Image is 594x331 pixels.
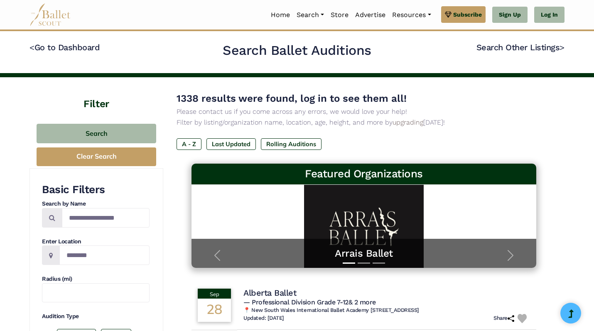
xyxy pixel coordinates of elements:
[441,6,486,23] a: Subscribe
[198,289,231,299] div: Sep
[198,167,530,181] h3: Featured Organizations
[206,138,256,150] label: Last Updated
[177,106,551,117] p: Please contact us if you come across any errors, we would love your help!
[293,6,327,24] a: Search
[445,10,452,19] img: gem.svg
[59,245,150,265] input: Location
[393,118,423,126] a: upgrading
[198,299,231,322] div: 28
[42,312,150,321] h4: Audition Type
[453,10,482,19] span: Subscribe
[42,238,150,246] h4: Enter Location
[343,258,355,268] button: Slide 1
[492,7,528,23] a: Sign Up
[42,200,150,208] h4: Search by Name
[177,93,407,104] span: 1338 results were found, log in to see them all!
[243,287,296,298] h4: Alberta Ballet
[534,7,565,23] a: Log In
[476,42,565,52] a: Search Other Listings>
[243,315,284,322] h6: Updated: [DATE]
[327,6,352,24] a: Store
[352,6,389,24] a: Advertise
[268,6,293,24] a: Home
[37,147,156,166] button: Clear Search
[261,138,322,150] label: Rolling Auditions
[223,42,371,59] h2: Search Ballet Auditions
[62,208,150,228] input: Search by names...
[243,298,376,306] span: — Professional Division Grade 7-12
[200,247,528,260] a: Arrais Ballet
[29,42,34,52] code: <
[358,258,370,268] button: Slide 2
[349,298,376,306] a: & 2 more
[389,6,434,24] a: Resources
[493,315,514,322] h6: Share
[37,124,156,143] button: Search
[373,258,385,268] button: Slide 3
[42,275,150,283] h4: Radius (mi)
[243,307,530,314] h6: 📍 New South Wales International Ballet Academy [STREET_ADDRESS]
[177,117,551,128] p: Filter by listing/organization name, location, age, height, and more by [DATE]!
[560,42,565,52] code: >
[29,77,163,111] h4: Filter
[177,138,201,150] label: A - Z
[42,183,150,197] h3: Basic Filters
[29,42,100,52] a: <Go to Dashboard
